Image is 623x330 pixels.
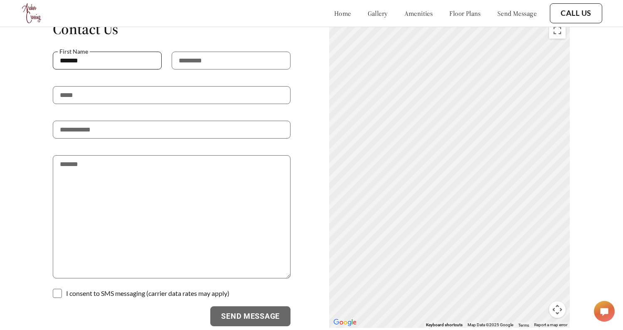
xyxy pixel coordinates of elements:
h1: Contact Us [53,20,291,38]
img: logo.png [21,2,43,25]
span: Map Data ©2025 Google [468,323,513,327]
a: gallery [368,9,388,17]
a: Call Us [561,9,591,18]
button: Toggle fullscreen view [549,22,566,39]
a: Terms (opens in new tab) [518,323,529,328]
button: Send Message [210,306,291,326]
a: send message [497,9,537,17]
a: Report a map error [534,323,567,327]
button: Map camera controls [549,301,566,318]
a: Open this area in Google Maps (opens a new window) [331,317,359,328]
a: amenities [404,9,433,17]
a: home [334,9,351,17]
button: Call Us [550,3,602,23]
img: Google [331,317,359,328]
a: floor plans [449,9,481,17]
button: Keyboard shortcuts [426,322,463,328]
